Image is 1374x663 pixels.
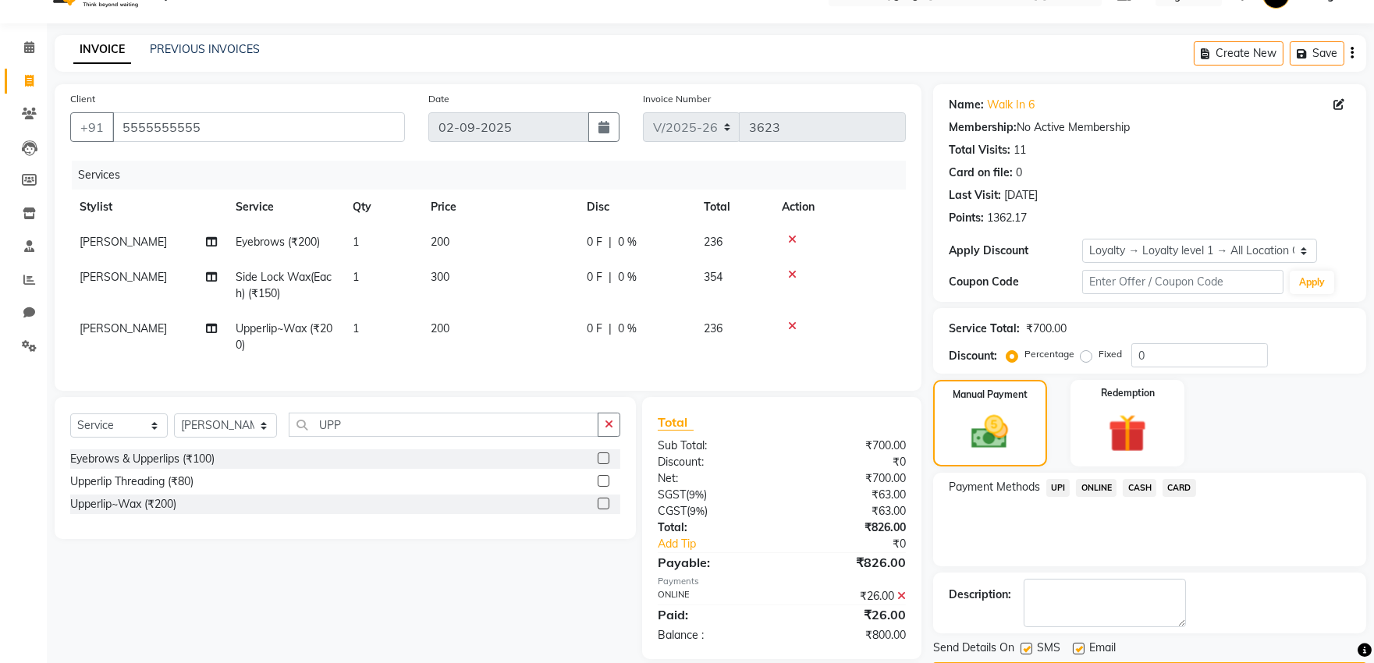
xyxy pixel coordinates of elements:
[1290,271,1334,294] button: Apply
[353,321,359,335] span: 1
[80,270,167,284] span: [PERSON_NAME]
[949,165,1013,181] div: Card on file:
[646,519,782,536] div: Total:
[646,438,782,454] div: Sub Total:
[646,588,782,604] div: ONLINE
[949,119,1351,136] div: No Active Membership
[1163,479,1196,497] span: CARD
[1016,165,1022,181] div: 0
[949,479,1040,495] span: Payment Methods
[1096,409,1159,457] img: _gift.svg
[70,473,193,490] div: Upperlip Threading (₹80)
[646,627,782,643] div: Balance :
[782,487,918,503] div: ₹63.00
[658,575,905,588] div: Payments
[646,536,804,552] a: Add Tip
[987,97,1035,113] a: Walk In 6
[949,187,1001,204] div: Last Visit:
[1046,479,1070,497] span: UPI
[150,42,260,56] a: PREVIOUS INVOICES
[289,413,598,437] input: Search or Scan
[949,119,1017,136] div: Membership:
[618,321,637,337] span: 0 %
[704,321,723,335] span: 236
[1024,347,1074,361] label: Percentage
[1076,479,1117,497] span: ONLINE
[73,36,131,64] a: INVOICE
[1290,41,1344,66] button: Save
[609,321,612,337] span: |
[949,348,997,364] div: Discount:
[658,414,694,431] span: Total
[646,470,782,487] div: Net:
[236,270,332,300] span: Side Lock Wax(Each) (₹150)
[646,487,782,503] div: ( )
[70,112,114,142] button: +91
[782,438,918,454] div: ₹700.00
[704,270,723,284] span: 354
[782,519,918,536] div: ₹826.00
[577,190,694,225] th: Disc
[236,321,332,352] span: Upperlip~Wax (₹200)
[236,235,320,249] span: Eyebrows (₹200)
[70,190,226,225] th: Stylist
[1123,479,1156,497] span: CASH
[1099,347,1122,361] label: Fixed
[658,487,686,502] span: SGST
[609,269,612,285] span: |
[694,190,772,225] th: Total
[353,270,359,284] span: 1
[949,210,984,226] div: Points:
[782,627,918,643] div: ₹800.00
[1026,321,1067,337] div: ₹700.00
[618,269,637,285] span: 0 %
[646,503,782,519] div: ( )
[782,454,918,470] div: ₹0
[949,274,1083,290] div: Coupon Code
[804,536,918,552] div: ₹0
[587,234,602,250] span: 0 F
[782,588,918,604] div: ₹26.00
[646,454,782,470] div: Discount:
[933,640,1014,659] span: Send Details On
[643,92,711,106] label: Invoice Number
[949,243,1083,259] div: Apply Discount
[1089,640,1116,659] span: Email
[690,505,705,517] span: 9%
[80,321,167,335] span: [PERSON_NAME]
[587,269,602,285] span: 0 F
[1194,41,1283,66] button: Create New
[960,411,1020,453] img: _cash.svg
[949,587,1011,603] div: Description:
[428,92,449,106] label: Date
[772,190,906,225] th: Action
[782,470,918,487] div: ₹700.00
[80,235,167,249] span: [PERSON_NAME]
[1014,142,1026,158] div: 11
[1004,187,1038,204] div: [DATE]
[431,235,449,249] span: 200
[782,503,918,519] div: ₹63.00
[646,553,782,572] div: Payable:
[689,488,704,501] span: 9%
[949,97,984,113] div: Name:
[72,161,918,190] div: Services
[343,190,421,225] th: Qty
[70,496,176,512] div: Upperlip~Wax (₹200)
[618,234,637,250] span: 0 %
[704,235,723,249] span: 236
[587,321,602,337] span: 0 F
[646,605,782,624] div: Paid:
[1082,270,1283,294] input: Enter Offer / Coupon Code
[782,605,918,624] div: ₹26.00
[949,321,1020,337] div: Service Total:
[609,234,612,250] span: |
[431,270,449,284] span: 300
[226,190,343,225] th: Service
[1101,386,1155,400] label: Redemption
[70,451,215,467] div: Eyebrows & Upperlips (₹100)
[431,321,449,335] span: 200
[70,92,95,106] label: Client
[949,142,1010,158] div: Total Visits:
[353,235,359,249] span: 1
